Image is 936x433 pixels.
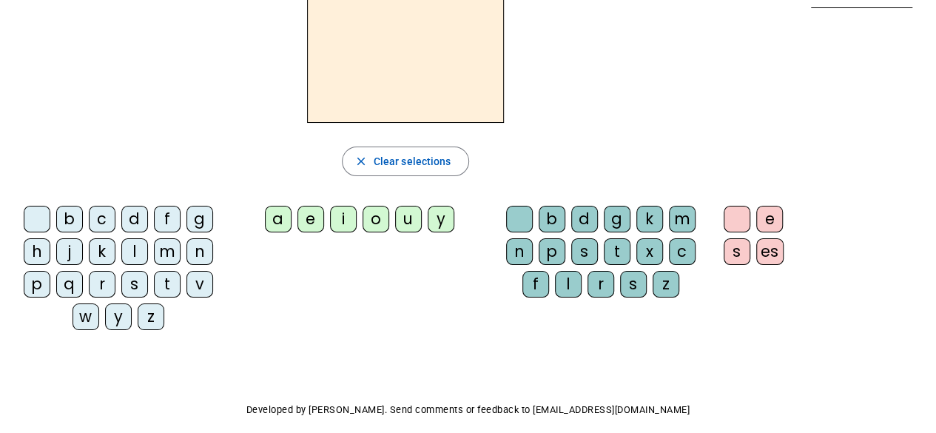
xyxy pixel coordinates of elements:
div: t [154,271,181,298]
div: t [604,238,630,265]
div: es [756,238,784,265]
div: b [539,206,565,232]
div: j [56,238,83,265]
div: p [24,271,50,298]
div: b [56,206,83,232]
div: s [620,271,647,298]
div: g [186,206,213,232]
div: c [89,206,115,232]
div: e [297,206,324,232]
div: e [756,206,783,232]
div: s [121,271,148,298]
div: c [669,238,696,265]
div: y [428,206,454,232]
div: l [555,271,582,298]
div: g [604,206,630,232]
div: f [522,271,549,298]
div: k [636,206,663,232]
div: r [587,271,614,298]
mat-icon: close [354,155,368,168]
span: Clear selections [374,152,451,170]
div: k [89,238,115,265]
div: n [186,238,213,265]
div: a [265,206,292,232]
div: d [121,206,148,232]
div: v [186,271,213,298]
div: s [571,238,598,265]
div: m [669,206,696,232]
div: d [571,206,598,232]
div: m [154,238,181,265]
div: r [89,271,115,298]
div: n [506,238,533,265]
div: u [395,206,422,232]
p: Developed by [PERSON_NAME]. Send comments or feedback to [EMAIL_ADDRESS][DOMAIN_NAME] [12,401,924,419]
div: w [73,303,99,330]
div: q [56,271,83,298]
div: p [539,238,565,265]
div: i [330,206,357,232]
div: l [121,238,148,265]
div: o [363,206,389,232]
div: z [653,271,679,298]
div: f [154,206,181,232]
div: y [105,303,132,330]
button: Clear selections [342,147,470,176]
div: x [636,238,663,265]
div: z [138,303,164,330]
div: h [24,238,50,265]
div: s [724,238,750,265]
